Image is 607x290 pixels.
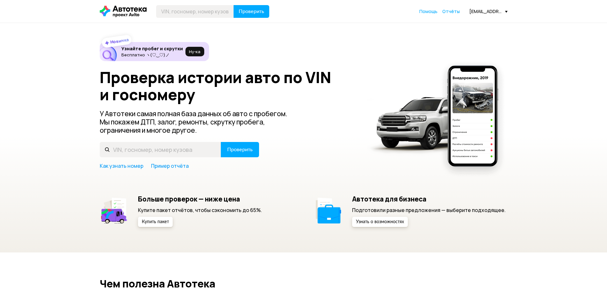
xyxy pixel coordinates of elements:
button: Проверить [221,142,259,157]
span: Помощь [419,8,437,14]
h1: Проверка истории авто по VIN и госномеру [100,69,359,103]
h5: Больше проверок — ниже цена [138,195,262,203]
span: Проверить [227,147,253,152]
h6: Узнайте пробег и скрутки [121,46,183,52]
h2: Чем полезна Автотека [100,278,508,289]
p: Бесплатно ヽ(♡‿♡)ノ [121,52,183,57]
button: Купить пакет [138,217,173,227]
h5: Автотека для бизнеса [352,195,506,203]
p: У Автотеки самая полная база данных об авто с пробегом. Мы покажем ДТП, залог, ремонты, скрутку п... [100,110,298,134]
input: VIN, госномер, номер кузова [156,5,234,18]
a: Помощь [419,8,437,15]
span: Отчёты [442,8,460,14]
span: Проверить [239,9,264,14]
button: Узнать о возможностях [352,217,408,227]
p: Подготовили разные предложения — выберите подходящее. [352,207,506,214]
input: VIN, госномер, номер кузова [100,142,221,157]
strong: Новинка [110,37,129,45]
div: [EMAIL_ADDRESS][DOMAIN_NAME] [469,8,508,14]
button: Проверить [234,5,269,18]
a: Отчёты [442,8,460,15]
a: Пример отчёта [151,162,189,169]
p: Купите пакет отчётов, чтобы сэкономить до 65%. [138,207,262,214]
span: Купить пакет [142,220,169,224]
a: Как узнать номер [100,162,143,169]
span: Узнать о возможностях [356,220,404,224]
span: Ну‑ка [189,49,200,54]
